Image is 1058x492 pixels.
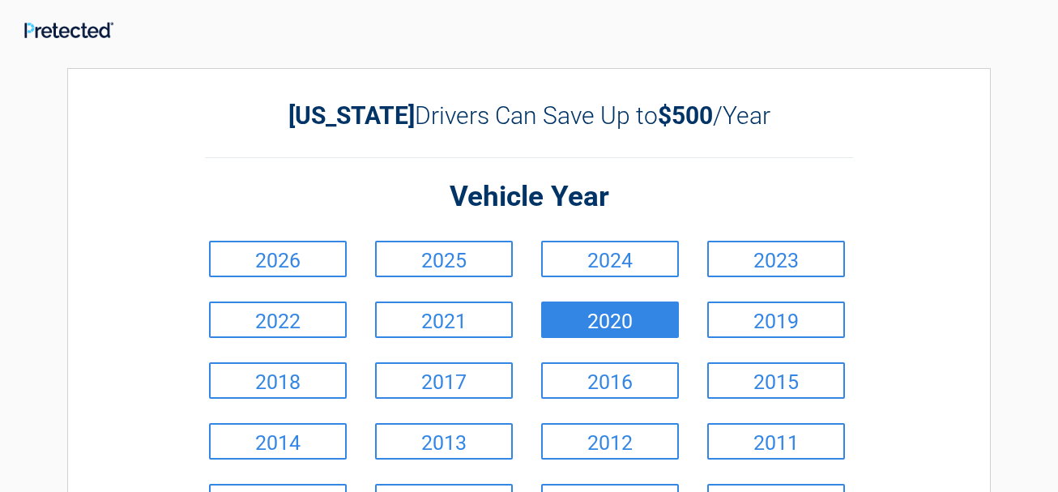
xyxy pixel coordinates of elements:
[205,178,853,216] h2: Vehicle Year
[209,423,347,460] a: 2014
[209,362,347,399] a: 2018
[707,362,845,399] a: 2015
[209,302,347,338] a: 2022
[209,241,347,277] a: 2026
[288,101,415,130] b: [US_STATE]
[205,101,853,130] h2: Drivers Can Save Up to /Year
[375,423,513,460] a: 2013
[707,423,845,460] a: 2011
[375,362,513,399] a: 2017
[541,423,679,460] a: 2012
[707,302,845,338] a: 2019
[24,22,113,38] img: Main Logo
[541,362,679,399] a: 2016
[541,302,679,338] a: 2020
[658,101,713,130] b: $500
[707,241,845,277] a: 2023
[541,241,679,277] a: 2024
[375,302,513,338] a: 2021
[375,241,513,277] a: 2025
